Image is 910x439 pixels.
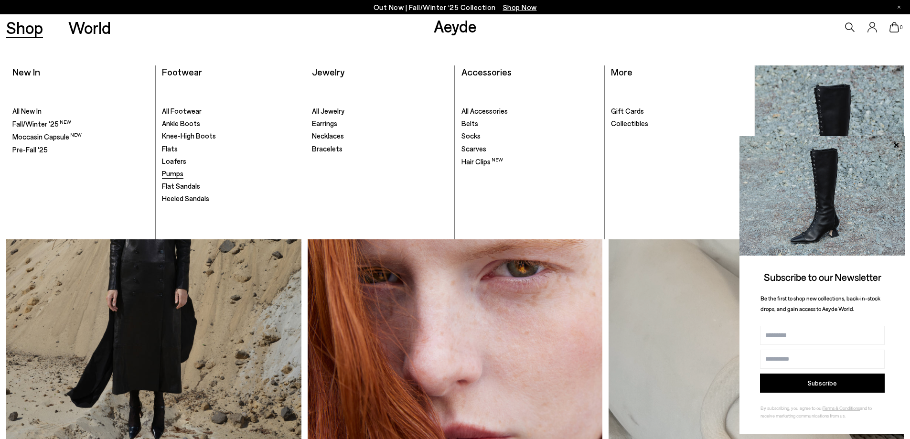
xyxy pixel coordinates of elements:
[312,131,449,141] a: Necklaces
[889,22,899,32] a: 0
[162,157,299,166] a: Loafers
[739,136,905,256] img: 2a6287a1333c9a56320fd6e7b3c4a9a9.jpg
[312,144,449,154] a: Bracelets
[611,119,748,128] a: Collectibles
[162,107,299,116] a: All Footwear
[611,107,644,115] span: Gift Cards
[12,132,82,141] span: Moccasin Capsule
[12,66,40,77] a: New In
[461,107,508,115] span: All Accessories
[760,374,885,393] button: Subscribe
[461,131,598,141] a: Socks
[162,144,299,154] a: Flats
[162,194,299,203] a: Heeled Sandals
[12,132,149,142] a: Moccasin Capsule
[461,66,512,77] a: Accessories
[312,144,343,153] span: Bracelets
[162,144,178,153] span: Flats
[162,131,299,141] a: Knee-High Boots
[461,119,598,128] a: Belts
[755,65,904,233] img: Group_1295_900x.jpg
[312,119,449,128] a: Earrings
[503,3,537,11] span: Navigate to /collections/new-in
[755,65,904,233] a: Fall/Winter '25 Out Now
[899,25,904,30] span: 0
[312,107,449,116] a: All Jewelry
[162,66,202,77] a: Footwear
[68,19,111,36] a: World
[12,145,149,155] a: Pre-Fall '25
[374,1,537,13] p: Out Now | Fall/Winter ‘25 Collection
[312,119,337,128] span: Earrings
[162,169,299,179] a: Pumps
[12,145,48,154] span: Pre-Fall '25
[611,119,648,128] span: Collectibles
[611,107,748,116] a: Gift Cards
[461,144,598,154] a: Scarves
[162,119,200,128] span: Ankle Boots
[162,182,299,191] a: Flat Sandals
[461,119,478,128] span: Belts
[611,66,632,77] a: More
[434,16,477,36] a: Aeyde
[760,405,823,411] span: By subscribing, you agree to our
[162,157,186,165] span: Loafers
[760,295,880,312] span: Be the first to shop new collections, back-in-stock drops, and gain access to Aeyde World.
[12,119,149,129] a: Fall/Winter '25
[162,107,202,115] span: All Footwear
[461,157,503,166] span: Hair Clips
[312,107,344,115] span: All Jewelry
[764,271,881,283] span: Subscribe to our Newsletter
[461,157,598,167] a: Hair Clips
[12,107,42,115] span: All New In
[823,405,860,411] a: Terms & Conditions
[162,169,183,178] span: Pumps
[162,182,200,190] span: Flat Sandals
[461,107,598,116] a: All Accessories
[6,19,43,36] a: Shop
[461,131,481,140] span: Socks
[12,107,149,116] a: All New In
[12,119,71,128] span: Fall/Winter '25
[162,131,216,140] span: Knee-High Boots
[162,119,299,128] a: Ankle Boots
[312,66,344,77] a: Jewelry
[461,144,486,153] span: Scarves
[162,194,209,203] span: Heeled Sandals
[312,131,344,140] span: Necklaces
